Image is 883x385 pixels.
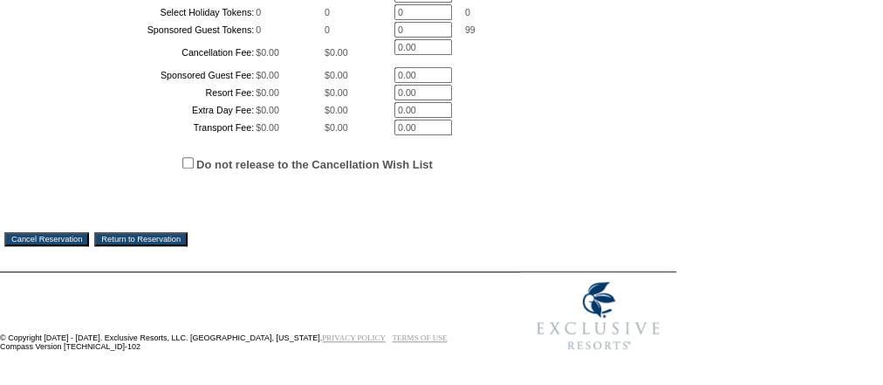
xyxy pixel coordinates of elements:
label: Do not release to the Cancellation Wish List [196,158,433,171]
td: Cancellation Fee: [50,39,254,65]
a: PRIVACY POLICY [322,333,386,342]
td: Sponsored Guest Tokens: [50,22,254,38]
span: $0.00 [325,47,348,58]
span: $0.00 [256,105,279,115]
span: 0 [256,7,261,17]
td: Extra Day Fee: [50,102,254,118]
span: $0.00 [256,122,279,133]
input: Cancel Reservation [4,232,89,246]
span: 0 [465,7,470,17]
span: $0.00 [325,122,348,133]
span: 0 [256,24,261,35]
span: 0 [325,24,330,35]
td: Resort Fee: [50,85,254,100]
td: Transport Fee: [50,120,254,135]
input: Return to Reservation [94,232,188,246]
a: TERMS OF USE [393,333,448,342]
img: Exclusive Resorts [520,272,676,360]
td: Sponsored Guest Fee: [50,67,254,83]
span: $0.00 [256,87,279,98]
span: $0.00 [325,70,348,80]
span: $0.00 [256,70,279,80]
span: 99 [465,24,476,35]
span: $0.00 [256,47,279,58]
span: $0.00 [325,87,348,98]
span: $0.00 [325,105,348,115]
span: 0 [325,7,330,17]
td: Select Holiday Tokens: [50,4,254,20]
